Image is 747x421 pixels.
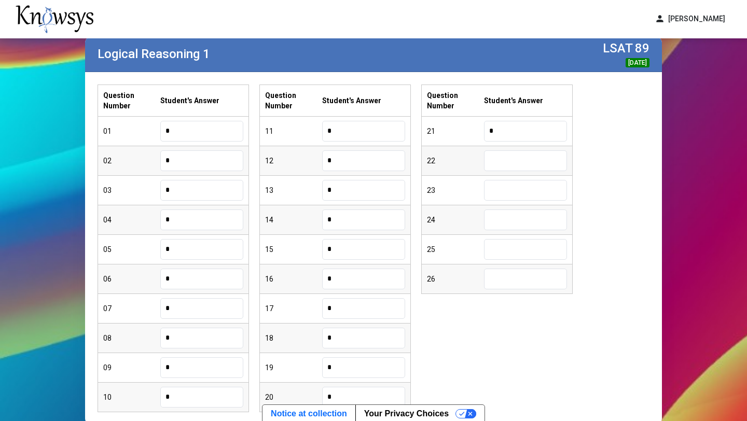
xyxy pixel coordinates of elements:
label: LSAT [603,41,633,55]
div: 17 [265,303,322,314]
div: 09 [103,362,160,373]
label: 89 [635,41,649,55]
div: 01 [103,126,160,136]
div: 20 [265,392,322,402]
div: 11 [265,126,322,136]
div: 06 [103,274,160,284]
div: 15 [265,244,322,255]
div: 21 [427,126,484,136]
div: 03 [103,185,160,195]
img: knowsys-logo.png [16,5,93,33]
span: person [655,13,665,24]
div: 18 [265,333,322,343]
label: Student's Answer [322,95,381,106]
div: 14 [265,215,322,225]
div: 08 [103,333,160,343]
label: Student's Answer [160,95,219,106]
div: [DATE] [626,58,649,67]
label: Question Number [427,90,484,111]
div: 22 [427,156,484,166]
div: 16 [265,274,322,284]
div: 13 [265,185,322,195]
div: 10 [103,392,160,402]
label: Question Number [265,90,322,111]
label: Question Number [103,90,160,111]
label: Logical Reasoning 1 [98,47,210,61]
div: 04 [103,215,160,225]
div: 07 [103,303,160,314]
label: Student's Answer [484,95,543,106]
div: 05 [103,244,160,255]
div: 23 [427,185,484,195]
div: 02 [103,156,160,166]
div: 24 [427,215,484,225]
button: person[PERSON_NAME] [648,10,731,27]
div: 26 [427,274,484,284]
div: 19 [265,362,322,373]
div: 12 [265,156,322,166]
div: 25 [427,244,484,255]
